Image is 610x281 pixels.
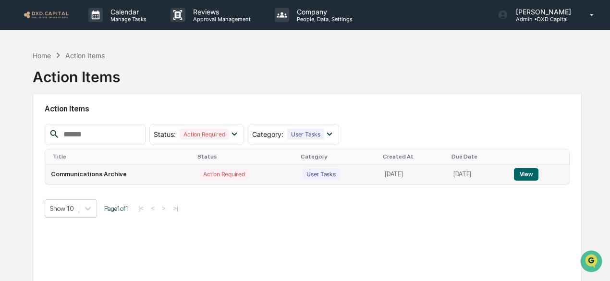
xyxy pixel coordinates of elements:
[33,61,120,86] div: Action Items
[508,16,576,23] p: Admin • DXD Capital
[33,83,122,90] div: We're available if you need us!
[23,10,69,19] img: logo
[185,8,256,16] p: Reviews
[508,8,576,16] p: [PERSON_NAME]
[448,164,508,184] td: [DATE]
[10,140,17,147] div: 🔎
[45,164,194,184] td: Communications Archive
[514,171,538,178] a: View
[70,122,77,129] div: 🗄️
[154,130,176,138] span: Status :
[185,16,256,23] p: Approval Management
[170,204,181,212] button: >|
[289,8,357,16] p: Company
[163,76,175,87] button: Start new chat
[451,153,504,160] div: Due Date
[79,121,119,130] span: Attestations
[289,16,357,23] p: People, Data, Settings
[135,204,146,212] button: |<
[66,117,123,134] a: 🗄️Attestations
[45,104,570,113] h2: Action Items
[33,73,158,83] div: Start new chat
[10,122,17,129] div: 🖐️
[103,8,151,16] p: Calendar
[19,139,61,148] span: Data Lookup
[383,153,444,160] div: Created At
[10,20,175,35] p: How can we help?
[379,164,448,184] td: [DATE]
[197,153,293,160] div: Status
[287,129,324,140] div: User Tasks
[103,16,151,23] p: Manage Tasks
[19,121,62,130] span: Preclearance
[199,169,248,180] div: Action Required
[301,153,375,160] div: Category
[33,51,51,60] div: Home
[10,73,27,90] img: 1746055101610-c473b297-6a78-478c-a979-82029cc54cd1
[65,51,105,60] div: Action Items
[53,153,190,160] div: Title
[148,204,158,212] button: <
[514,168,538,181] button: View
[6,117,66,134] a: 🖐️Preclearance
[579,249,605,275] iframe: Open customer support
[252,130,283,138] span: Category :
[303,169,340,180] div: User Tasks
[104,205,128,212] span: Page 1 of 1
[180,129,229,140] div: Action Required
[96,162,116,170] span: Pylon
[159,204,169,212] button: >
[6,135,64,152] a: 🔎Data Lookup
[68,162,116,170] a: Powered byPylon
